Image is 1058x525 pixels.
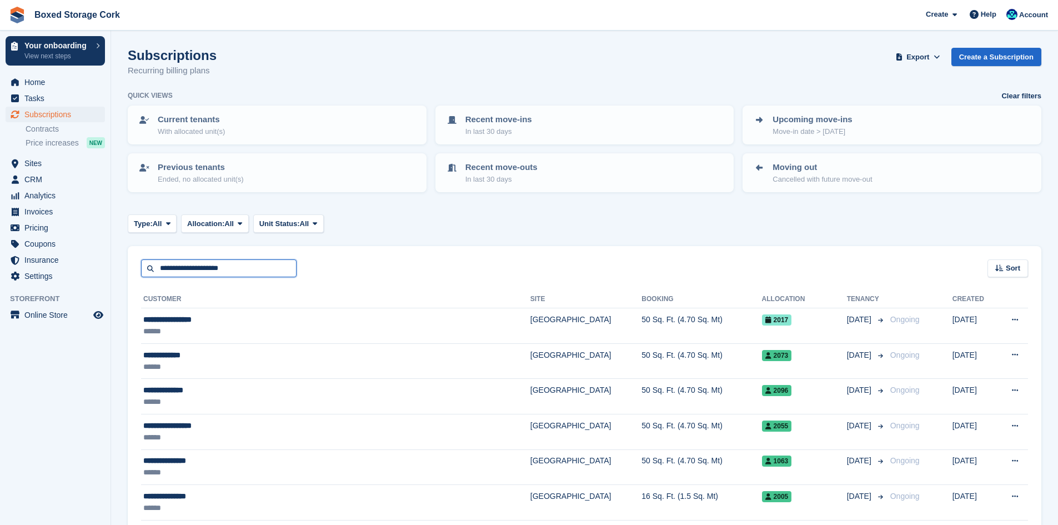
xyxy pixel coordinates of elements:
span: All [153,218,162,229]
span: Unit Status: [259,218,300,229]
span: Export [906,52,929,63]
span: Ongoing [890,351,920,359]
td: [DATE] [952,449,996,485]
a: Previous tenants Ended, no allocated unit(s) [129,154,425,191]
span: Pricing [24,220,91,236]
span: Tasks [24,91,91,106]
p: View next steps [24,51,91,61]
span: Help [981,9,996,20]
img: Vincent [1006,9,1017,20]
td: 50 Sq. Ft. (4.70 Sq. Mt) [641,414,761,449]
p: Moving out [773,161,872,174]
span: All [300,218,309,229]
span: 2055 [762,421,792,432]
a: menu [6,74,105,90]
a: menu [6,268,105,284]
th: Tenancy [847,291,886,308]
span: Coupons [24,236,91,252]
p: Recent move-ins [465,113,532,126]
a: Clear filters [1001,91,1041,102]
span: Sort [1006,263,1020,274]
a: Your onboarding View next steps [6,36,105,66]
div: NEW [87,137,105,148]
p: Current tenants [158,113,225,126]
span: Ongoing [890,315,920,324]
td: 16 Sq. Ft. (1.5 Sq. Mt) [641,485,761,521]
h6: Quick views [128,91,173,101]
a: menu [6,220,105,236]
span: Settings [24,268,91,284]
span: 2017 [762,314,792,326]
p: Ended, no allocated unit(s) [158,174,244,185]
td: [DATE] [952,308,996,344]
td: [DATE] [952,414,996,449]
a: menu [6,252,105,268]
td: 50 Sq. Ft. (4.70 Sq. Mt) [641,449,761,485]
span: CRM [24,172,91,187]
a: Preview store [92,308,105,322]
p: Recent move-outs [465,161,538,174]
p: Your onboarding [24,42,91,49]
button: Unit Status: All [253,214,324,233]
span: Online Store [24,307,91,323]
p: In last 30 days [465,126,532,137]
span: 2073 [762,350,792,361]
button: Type: All [128,214,177,233]
a: menu [6,107,105,122]
a: Current tenants With allocated unit(s) [129,107,425,143]
span: Ongoing [890,492,920,501]
button: Allocation: All [181,214,249,233]
span: Ongoing [890,386,920,394]
p: With allocated unit(s) [158,126,225,137]
span: All [224,218,234,229]
h1: Subscriptions [128,48,217,63]
span: Allocation: [187,218,224,229]
th: Site [530,291,642,308]
a: menu [6,236,105,252]
td: [GEOGRAPHIC_DATA] [530,449,642,485]
span: 2096 [762,385,792,396]
a: menu [6,204,105,219]
p: Upcoming move-ins [773,113,852,126]
td: [DATE] [952,343,996,379]
td: [GEOGRAPHIC_DATA] [530,414,642,449]
td: [DATE] [952,379,996,414]
span: 2005 [762,491,792,502]
a: menu [6,172,105,187]
a: Moving out Cancelled with future move-out [744,154,1040,191]
span: [DATE] [847,420,874,432]
p: Cancelled with future move-out [773,174,872,185]
a: Create a Subscription [951,48,1041,66]
span: Invoices [24,204,91,219]
span: Home [24,74,91,90]
a: menu [6,156,105,171]
span: Insurance [24,252,91,268]
td: [GEOGRAPHIC_DATA] [530,343,642,379]
th: Customer [141,291,530,308]
a: menu [6,91,105,106]
span: [DATE] [847,349,874,361]
td: [DATE] [952,485,996,521]
span: Create [926,9,948,20]
a: Contracts [26,124,105,134]
a: Upcoming move-ins Move-in date > [DATE] [744,107,1040,143]
span: Sites [24,156,91,171]
p: Previous tenants [158,161,244,174]
span: Type: [134,218,153,229]
a: menu [6,307,105,323]
button: Export [894,48,942,66]
span: Account [1019,9,1048,21]
img: stora-icon-8386f47178a22dfd0bd8f6a31ec36ba5ce8667c1dd55bd0f319d3a0aa187defe.svg [9,7,26,23]
th: Booking [641,291,761,308]
span: [DATE] [847,384,874,396]
p: Move-in date > [DATE] [773,126,852,137]
a: Price increases NEW [26,137,105,149]
td: 50 Sq. Ft. (4.70 Sq. Mt) [641,308,761,344]
span: Price increases [26,138,79,148]
a: menu [6,188,105,203]
span: Ongoing [890,456,920,465]
td: [GEOGRAPHIC_DATA] [530,308,642,344]
span: Ongoing [890,421,920,430]
th: Allocation [762,291,847,308]
th: Created [952,291,996,308]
